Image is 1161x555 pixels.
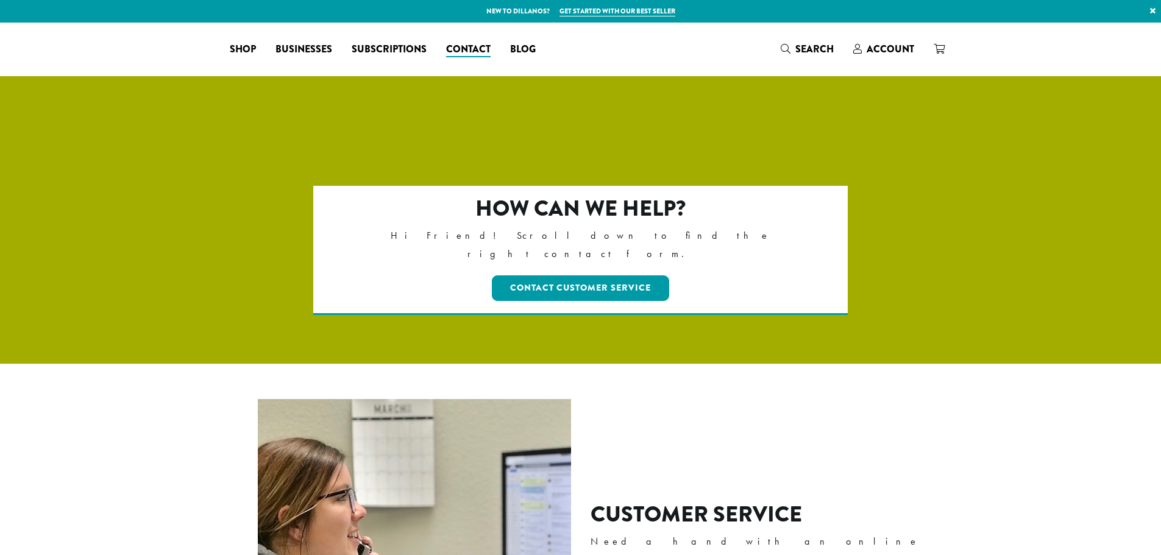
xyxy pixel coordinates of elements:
[492,275,669,301] a: Contact Customer Service
[366,227,795,263] p: Hi Friend! Scroll down to find the right contact form.
[230,42,256,57] span: Shop
[446,42,491,57] span: Contact
[366,196,795,222] h2: How can we help?
[510,42,536,57] span: Blog
[771,39,843,59] a: Search
[352,42,427,57] span: Subscriptions
[559,6,675,16] a: Get started with our best seller
[220,40,266,59] a: Shop
[867,42,914,56] span: Account
[275,42,332,57] span: Businesses
[795,42,834,56] span: Search
[591,501,937,528] h2: Customer Service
